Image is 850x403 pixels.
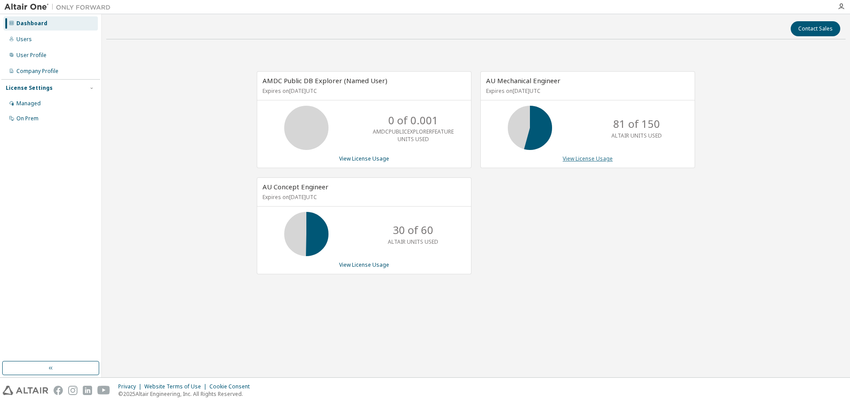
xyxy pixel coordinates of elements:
[16,115,39,122] div: On Prem
[486,87,687,95] p: Expires on [DATE] UTC
[611,132,662,139] p: ALTAIR UNITS USED
[97,386,110,395] img: youtube.svg
[486,76,560,85] span: AU Mechanical Engineer
[54,386,63,395] img: facebook.svg
[6,84,53,92] div: License Settings
[68,386,77,395] img: instagram.svg
[209,383,255,390] div: Cookie Consent
[373,128,454,143] p: AMDCPUBLICEXPLORERFEATURE UNITS USED
[339,261,389,269] a: View License Usage
[118,390,255,398] p: © 2025 Altair Engineering, Inc. All Rights Reserved.
[563,155,613,162] a: View License Usage
[388,113,438,128] p: 0 of 0.001
[16,68,58,75] div: Company Profile
[263,182,328,191] span: AU Concept Engineer
[16,100,41,107] div: Managed
[144,383,209,390] div: Website Terms of Use
[263,76,387,85] span: AMDC Public DB Explorer (Named User)
[16,20,47,27] div: Dashboard
[3,386,48,395] img: altair_logo.svg
[393,223,433,238] p: 30 of 60
[16,52,46,59] div: User Profile
[263,193,464,201] p: Expires on [DATE] UTC
[339,155,389,162] a: View License Usage
[4,3,115,12] img: Altair One
[388,238,438,246] p: ALTAIR UNITS USED
[16,36,32,43] div: Users
[118,383,144,390] div: Privacy
[263,87,464,95] p: Expires on [DATE] UTC
[791,21,840,36] button: Contact Sales
[613,116,660,131] p: 81 of 150
[83,386,92,395] img: linkedin.svg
